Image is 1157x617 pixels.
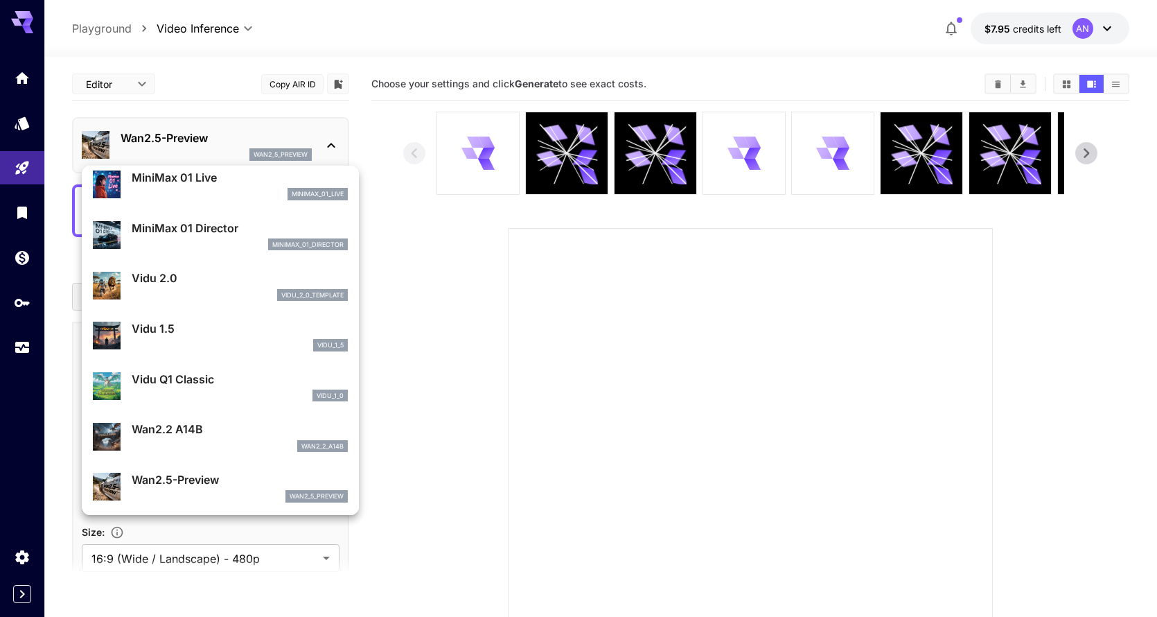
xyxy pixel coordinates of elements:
p: Wan2.2 A14B [132,421,348,437]
p: MiniMax 01 Director [132,220,348,236]
p: Vidu Q1 Classic [132,371,348,388]
div: Vidu 1.5vidu_1_5 [93,315,348,357]
div: Wan2.2 A14Bwan2_2_a14b [93,415,348,458]
div: MiniMax 01 Liveminimax_01_live [93,164,348,206]
p: Vidu 1.5 [132,320,348,337]
p: vidu_1_5 [317,340,344,350]
div: Vidu 2.0vidu_2_0_template [93,264,348,306]
div: Vidu Q1 Classicvidu_1_0 [93,365,348,408]
p: minimax_01_live [292,189,344,199]
p: wan2_5_preview [290,492,344,501]
div: Wan2.5-Previewwan2_5_preview [93,466,348,508]
div: MiniMax 01 Directorminimax_01_director [93,214,348,257]
p: minimax_01_director [272,240,344,250]
p: wan2_2_a14b [301,442,344,451]
p: Vidu 2.0 [132,270,348,286]
p: vidu_1_0 [317,391,344,401]
p: MiniMax 01 Live [132,169,348,186]
p: Wan2.5-Preview [132,471,348,488]
p: vidu_2_0_template [281,290,344,300]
